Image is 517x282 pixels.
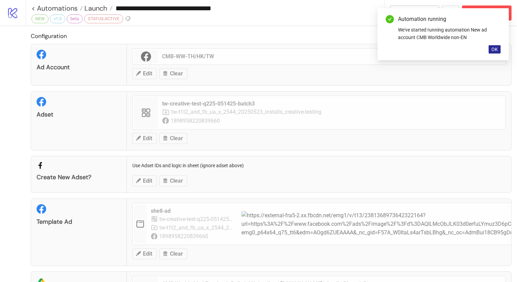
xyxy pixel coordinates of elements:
button: To Builder [390,5,439,21]
span: Launch [83,4,107,13]
div: STATUS:ACTIVE [84,14,123,23]
span: check-circle [386,15,394,23]
a: < Automations [31,5,83,12]
span: OK [491,47,498,52]
div: Automation running [398,15,501,23]
button: OK [489,45,501,53]
h2: Configuration [31,32,512,40]
button: ... [442,5,459,21]
button: Abort Run [462,5,512,21]
div: v1.5 [50,14,65,23]
a: Launch [83,5,112,12]
div: NEW [31,14,49,23]
div: We've started running automation New ad account CMB Worldwide non-EN [398,26,501,41]
div: beta [67,14,83,23]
